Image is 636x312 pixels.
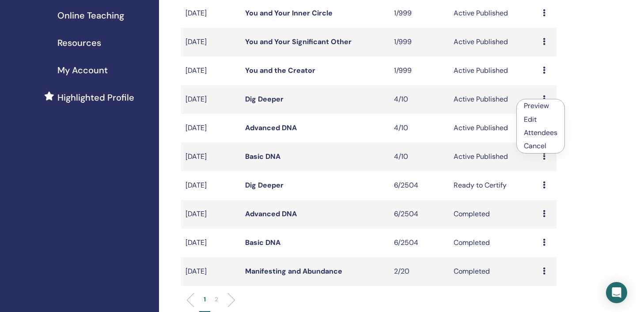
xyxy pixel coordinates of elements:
td: Active Published [449,114,538,143]
td: 6/2504 [390,229,449,257]
td: Completed [449,200,538,229]
p: 1 [204,295,206,304]
a: You and the Creator [245,66,315,75]
td: [DATE] [181,171,241,200]
p: 2 [215,295,218,304]
p: Cancel [524,141,557,151]
td: Ready to Certify [449,171,538,200]
a: Edit [524,115,537,124]
a: You and Your Significant Other [245,37,352,46]
td: Completed [449,257,538,286]
td: 2/20 [390,257,449,286]
td: [DATE] [181,85,241,114]
td: 6/2504 [390,171,449,200]
a: Basic DNA [245,238,280,247]
td: Active Published [449,85,538,114]
a: Attendees [524,128,557,137]
td: [DATE] [181,56,241,85]
td: [DATE] [181,114,241,143]
span: Resources [57,36,101,49]
span: Highlighted Profile [57,91,134,104]
td: 4/10 [390,85,449,114]
td: [DATE] [181,229,241,257]
span: My Account [57,64,108,77]
td: [DATE] [181,257,241,286]
a: Basic DNA [245,152,280,161]
a: Advanced DNA [245,209,297,218]
a: Dig Deeper [245,180,284,190]
td: [DATE] [181,143,241,171]
td: Active Published [449,28,538,56]
td: 6/2504 [390,200,449,229]
a: Advanced DNA [245,123,297,132]
a: Manifesting and Abundance [245,267,342,276]
div: Open Intercom Messenger [606,282,627,303]
td: 4/10 [390,143,449,171]
a: Preview [524,101,549,110]
td: Active Published [449,143,538,171]
a: You and Your Inner Circle [245,8,333,18]
span: Online Teaching [57,9,124,22]
td: Completed [449,229,538,257]
td: 1/999 [390,56,449,85]
td: Active Published [449,56,538,85]
a: Dig Deeper [245,94,284,104]
td: 4/10 [390,114,449,143]
td: [DATE] [181,28,241,56]
td: [DATE] [181,200,241,229]
td: 1/999 [390,28,449,56]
